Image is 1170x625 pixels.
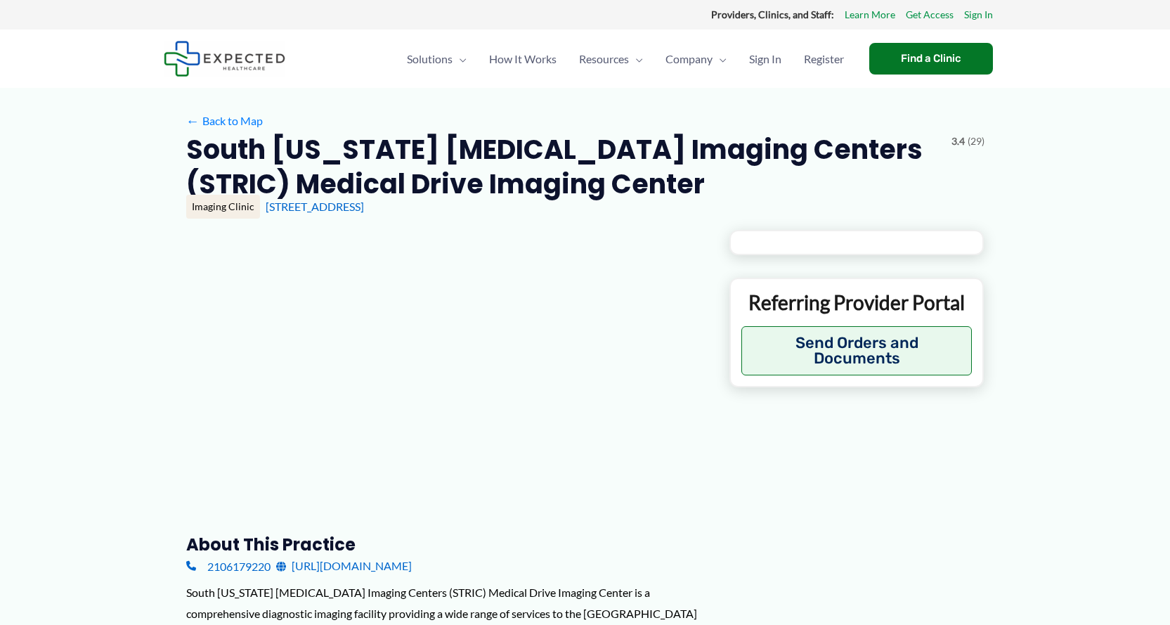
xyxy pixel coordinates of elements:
[741,290,973,315] p: Referring Provider Portal
[951,132,965,150] span: 3.4
[186,110,263,131] a: ←Back to Map
[186,114,200,127] span: ←
[665,34,713,84] span: Company
[396,34,478,84] a: SolutionsMenu Toggle
[186,195,260,219] div: Imaging Clinic
[186,132,940,202] h2: South [US_STATE] [MEDICAL_DATA] Imaging Centers (STRIC) Medical Drive Imaging Center
[741,326,973,375] button: Send Orders and Documents
[793,34,855,84] a: Register
[845,6,895,24] a: Learn More
[738,34,793,84] a: Sign In
[804,34,844,84] span: Register
[654,34,738,84] a: CompanyMenu Toggle
[711,8,834,20] strong: Providers, Clinics, and Staff:
[186,555,271,576] a: 2106179220
[579,34,629,84] span: Resources
[396,34,855,84] nav: Primary Site Navigation
[266,200,364,213] a: [STREET_ADDRESS]
[629,34,643,84] span: Menu Toggle
[453,34,467,84] span: Menu Toggle
[186,534,707,555] h3: About this practice
[478,34,568,84] a: How It Works
[968,132,984,150] span: (29)
[713,34,727,84] span: Menu Toggle
[869,43,993,75] a: Find a Clinic
[568,34,654,84] a: ResourcesMenu Toggle
[407,34,453,84] span: Solutions
[749,34,781,84] span: Sign In
[276,555,412,576] a: [URL][DOMAIN_NAME]
[164,41,285,77] img: Expected Healthcare Logo - side, dark font, small
[964,6,993,24] a: Sign In
[906,6,954,24] a: Get Access
[489,34,557,84] span: How It Works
